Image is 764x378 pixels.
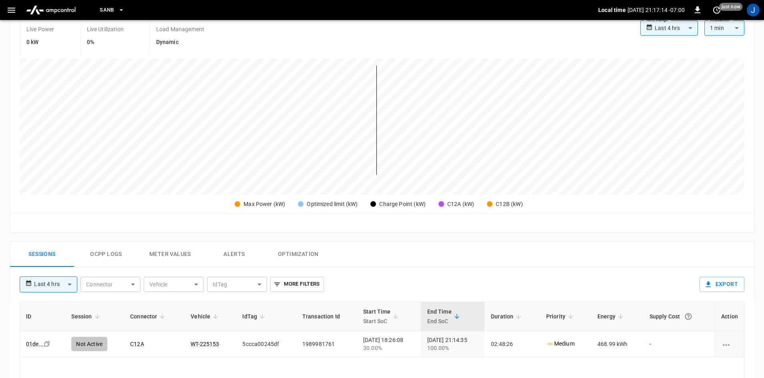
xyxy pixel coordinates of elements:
[598,6,626,14] p: Local time
[307,200,358,208] div: Optimized limit (kW)
[87,38,124,47] h6: 0%
[156,25,204,33] p: Load Management
[427,307,452,326] div: End Time
[427,316,452,326] p: End SoC
[20,302,65,331] th: ID
[643,331,714,357] td: -
[270,277,324,292] button: More Filters
[363,344,414,352] div: 30.00%
[491,312,524,321] span: Duration
[71,337,107,351] div: Not Active
[191,341,219,347] a: WT-225153
[649,309,708,324] div: Supply Cost
[130,341,144,347] a: C12A
[427,344,479,352] div: 100.00%
[719,3,743,11] span: just now
[546,340,575,348] p: Medium
[138,242,202,267] button: Meter Values
[485,331,540,357] td: 02:48:26
[266,242,330,267] button: Optimization
[700,277,744,292] button: Export
[721,340,738,348] div: charging session options
[26,38,54,47] h6: 0 kW
[714,302,744,331] th: Action
[242,312,267,321] span: IdTag
[627,6,685,14] p: [DATE] 21:17:14 -07:00
[243,200,285,208] div: Max Power (kW)
[710,4,723,16] button: set refresh interval
[296,302,357,331] th: Transaction Id
[202,242,266,267] button: Alerts
[26,341,44,347] a: 01de...
[681,309,696,324] button: The cost of your charging session based on your supply rates
[747,4,760,16] div: profile-icon
[427,307,462,326] span: End TimeEnd SoC
[71,312,102,321] span: Session
[363,307,391,326] div: Start Time
[100,6,114,15] span: SanB
[130,312,167,321] span: Connector
[97,2,128,18] button: SanB
[704,20,744,36] div: 1 min
[156,38,204,47] h6: Dynamic
[10,242,74,267] button: Sessions
[363,336,414,352] div: [DATE] 18:26:08
[43,340,51,348] div: copy
[74,242,138,267] button: Ocpp logs
[23,2,79,18] img: ampcontrol.io logo
[296,331,357,357] td: 1989981761
[591,331,643,357] td: 468.99 kWh
[363,307,401,326] span: Start TimeStart SoC
[191,312,221,321] span: Vehicle
[655,20,698,36] div: Last 4 hrs
[236,331,296,357] td: 5ccca00245df
[363,316,391,326] p: Start SoC
[34,277,77,292] div: Last 4 hrs
[447,200,474,208] div: C12A (kW)
[26,25,54,33] p: Live Power
[496,200,523,208] div: C12B (kW)
[427,336,479,352] div: [DATE] 21:14:35
[379,200,426,208] div: Charge Point (kW)
[546,312,576,321] span: Priority
[87,25,124,33] p: Live Utilization
[597,312,626,321] span: Energy
[20,302,744,357] table: sessions table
